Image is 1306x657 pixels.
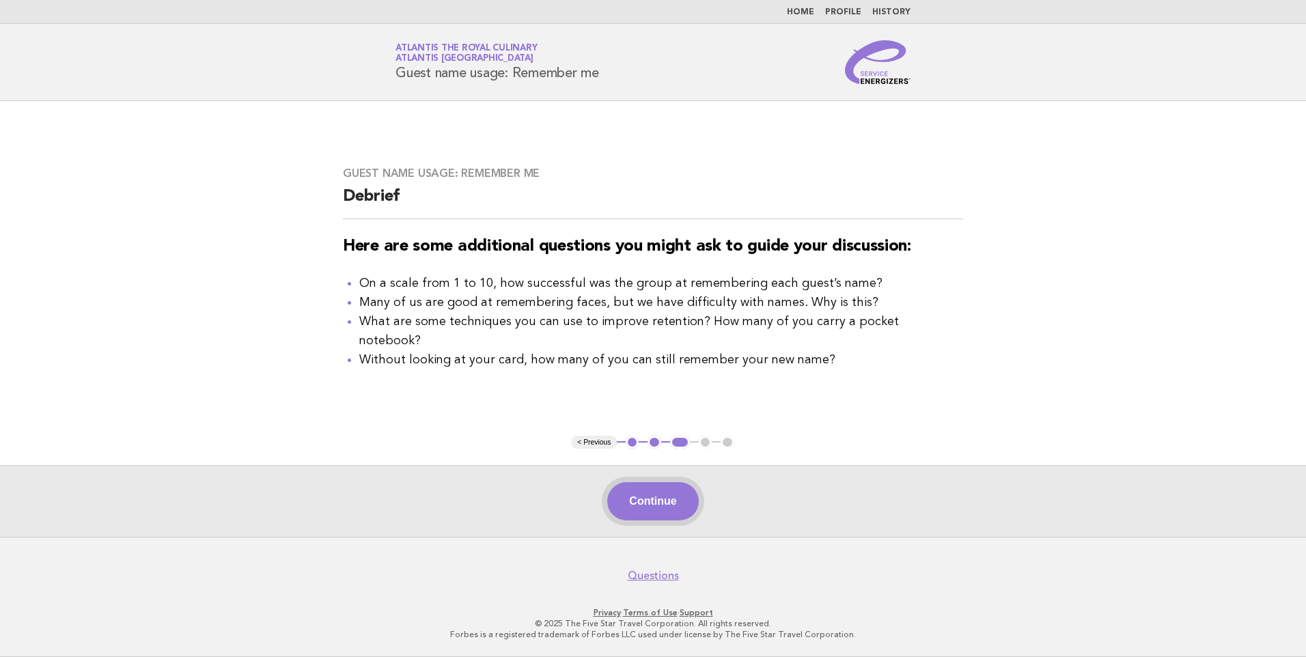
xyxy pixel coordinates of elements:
[359,274,963,293] li: On a scale from 1 to 10, how successful was the group at remembering each guest’s name?
[235,607,1071,618] p: · ·
[572,436,616,449] button: < Previous
[395,55,533,64] span: Atlantis [GEOGRAPHIC_DATA]
[670,436,690,449] button: 3
[787,8,814,16] a: Home
[235,629,1071,640] p: Forbes is a registered trademark of Forbes LLC used under license by The Five Star Travel Corpora...
[343,238,911,255] strong: Here are some additional questions you might ask to guide your discussion:
[359,350,963,369] li: Without looking at your card, how many of you can still remember your new name?
[626,436,639,449] button: 1
[607,482,698,520] button: Continue
[235,618,1071,629] p: © 2025 The Five Star Travel Corporation. All rights reserved.
[680,608,713,617] a: Support
[359,293,963,312] li: Many of us are good at remembering faces, but we have difficulty with names. Why is this?
[825,8,861,16] a: Profile
[628,569,679,583] a: Questions
[845,40,911,84] img: Service Energizers
[648,436,661,449] button: 2
[872,8,911,16] a: History
[343,186,963,219] h2: Debrief
[594,608,621,617] a: Privacy
[395,44,599,80] h1: Guest name usage: Remember me
[395,44,537,63] a: Atlantis the Royal CulinaryAtlantis [GEOGRAPHIC_DATA]
[359,312,963,350] li: What are some techniques you can use to improve retention? How many of you carry a pocket notebook?
[623,608,678,617] a: Terms of Use
[343,167,963,180] h3: Guest name usage: Remember me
